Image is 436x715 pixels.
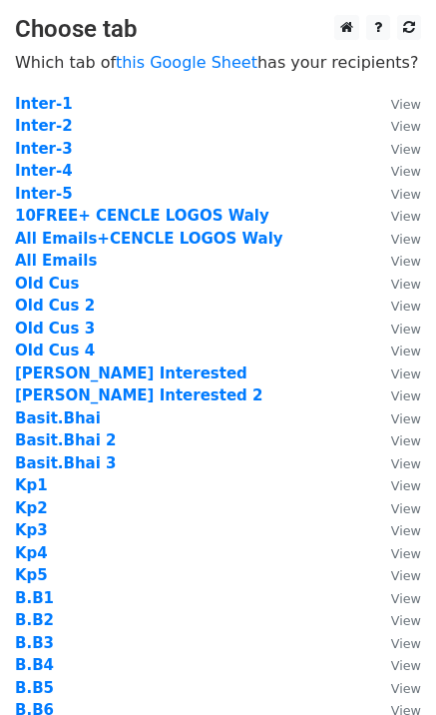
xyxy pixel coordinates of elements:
a: B.B1 [15,589,54,607]
a: B.B4 [15,656,54,674]
small: View [391,388,421,403]
a: View [371,544,421,562]
a: Inter-3 [15,140,73,158]
a: View [371,207,421,225]
a: View [371,162,421,180]
a: View [371,342,421,359]
strong: All Emails [15,252,97,270]
a: View [371,566,421,584]
a: B.B5 [15,679,54,697]
small: View [391,478,421,493]
small: View [391,299,421,314]
a: View [371,499,421,517]
a: Inter-2 [15,117,73,135]
small: View [391,681,421,696]
a: Old Cus 3 [15,320,95,338]
a: View [371,521,421,539]
strong: Basit.Bhai 3 [15,454,117,472]
a: Kp3 [15,521,48,539]
a: View [371,185,421,203]
a: View [371,252,421,270]
small: View [391,97,421,112]
a: Old Cus 4 [15,342,95,359]
small: View [391,501,421,516]
a: View [371,117,421,135]
a: Basit.Bhai 2 [15,431,117,449]
a: View [371,320,421,338]
a: View [371,409,421,427]
small: View [391,523,421,538]
small: View [391,232,421,247]
small: View [391,591,421,606]
a: Kp4 [15,544,48,562]
a: View [371,364,421,382]
small: View [391,568,421,583]
small: View [391,119,421,134]
a: 10FREE+ CENCLE LOGOS Waly [15,207,269,225]
a: View [371,275,421,293]
small: View [391,344,421,358]
a: Old Cus 2 [15,297,95,315]
a: Inter-5 [15,185,73,203]
small: View [391,254,421,269]
a: View [371,230,421,248]
a: B.B2 [15,611,54,629]
a: View [371,95,421,113]
a: View [371,386,421,404]
a: [PERSON_NAME] Interested 2 [15,386,263,404]
small: View [391,322,421,337]
small: View [391,411,421,426]
small: View [391,277,421,292]
a: this Google Sheet [116,53,257,72]
small: View [391,366,421,381]
a: Kp1 [15,476,48,494]
a: Kp2 [15,499,48,517]
small: View [391,636,421,651]
a: All Emails+CENCLE LOGOS Waly [15,230,283,248]
small: View [391,187,421,202]
a: View [371,454,421,472]
small: View [391,433,421,448]
a: View [371,431,421,449]
h3: Choose tab [15,15,421,44]
small: View [391,164,421,179]
small: View [391,658,421,673]
a: View [371,140,421,158]
a: View [371,476,421,494]
small: View [391,456,421,471]
a: B.B3 [15,634,54,652]
a: [PERSON_NAME] Interested [15,364,247,382]
small: View [391,209,421,224]
small: View [391,613,421,628]
a: Inter-4 [15,162,73,180]
a: Old Cus [15,275,79,293]
a: View [371,679,421,697]
a: View [371,656,421,674]
small: View [391,546,421,561]
a: Inter-1 [15,95,73,113]
a: Basit.Bhai [15,409,101,427]
a: Kp5 [15,566,48,584]
a: View [371,589,421,607]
